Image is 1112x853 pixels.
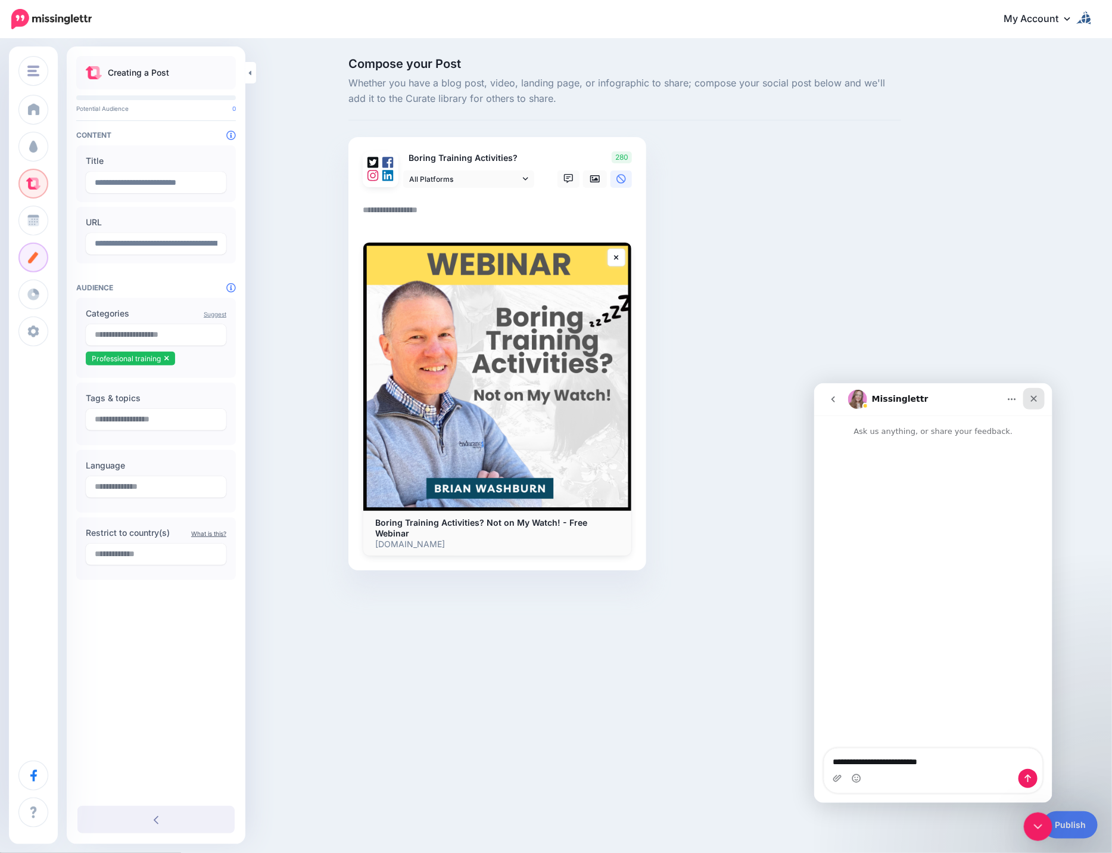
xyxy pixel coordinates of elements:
[403,170,534,188] a: All Platforms
[403,151,535,165] p: Boring Training Activities?
[27,66,39,76] img: menu.png
[1024,812,1052,841] iframe: Intercom live chat
[86,391,226,405] label: Tags & topics
[48,70,107,78] div: Domain Overview
[108,66,169,80] p: Creating a Post
[92,354,161,363] span: Professional training
[1043,811,1098,839] a: Publish
[992,5,1094,34] a: My Account
[76,131,236,139] h4: Content
[19,31,29,41] img: website_grey.svg
[76,105,236,112] p: Potential Audience
[86,66,102,79] img: curate.png
[86,306,226,321] label: Categories
[35,69,44,79] img: tab_domain_overview_orange.svg
[612,151,632,163] span: 280
[204,311,226,318] a: Suggest
[86,526,226,540] label: Restrict to country(s)
[120,69,130,79] img: tab_keywords_by_traffic_grey.svg
[86,215,226,229] label: URL
[86,458,226,473] label: Language
[191,530,226,537] a: What is this?
[11,9,92,29] img: Missinglettr
[133,70,197,78] div: Keywords by Traffic
[76,283,236,292] h4: Audience
[33,19,58,29] div: v 4.0.25
[348,76,901,107] span: Whether you have a blog post, video, landing page, or infographic to share; compose your social p...
[232,105,236,112] span: 0
[348,58,901,70] span: Compose your Post
[86,154,226,168] label: Title
[375,517,587,538] b: Boring Training Activities? Not on My Watch! - Free Webinar
[409,173,520,185] span: All Platforms
[19,19,29,29] img: logo_orange.svg
[363,243,631,511] img: Boring Training Activities? Not on My Watch! - Free Webinar
[31,31,131,41] div: Domain: [DOMAIN_NAME]
[375,539,619,550] p: [DOMAIN_NAME]
[814,383,1052,803] iframe: Intercom live chat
